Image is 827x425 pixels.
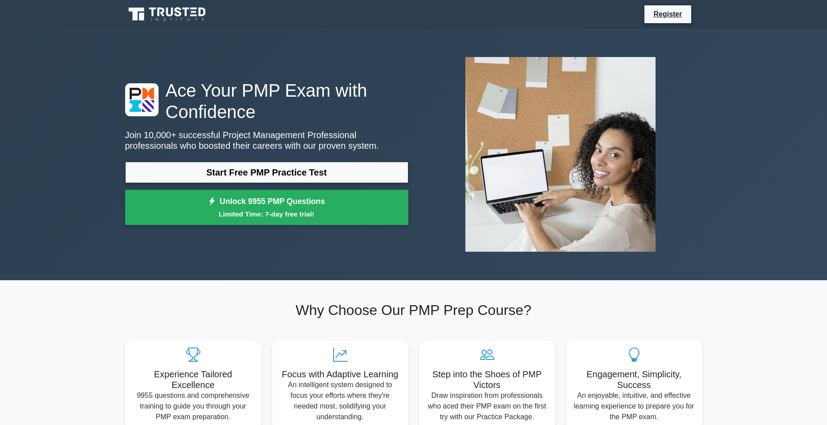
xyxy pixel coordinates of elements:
[279,369,401,380] h5: Focus with Adaptive Learning
[648,8,687,20] a: Register
[125,162,408,183] a: Start Free PMP Practice Test
[132,390,254,422] p: 9955 questions and comprehensive training to guide you through your PMP exam preparation.
[125,80,408,123] h1: Ace Your PMP Exam with Confidence
[125,130,408,151] p: Join 10,000+ successful Project Management Professional professionals who boosted their careers w...
[125,190,408,225] a: Unlock 9955 PMP QuestionsLimited Time: 7-day free trial!
[125,302,702,319] h2: Why Choose Our PMP Prep Course?
[132,369,254,390] h5: Experience Tailored Excellence
[426,369,548,390] h5: Step into the Shoes of PMP Victors
[279,380,401,422] p: An intelligent system designed to focus your efforts where they're needed most, solidifying your ...
[573,369,695,390] h5: Engagement, Simplicity, Success
[426,390,548,422] p: Draw inspiration from professionals who aced their PMP exam on the first try with our Practice Pa...
[136,209,397,219] small: Limited Time: 7-day free trial!
[573,390,695,422] p: An enjoyable, intuitive, and effective learning experience to prepare you for the PMP exam.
